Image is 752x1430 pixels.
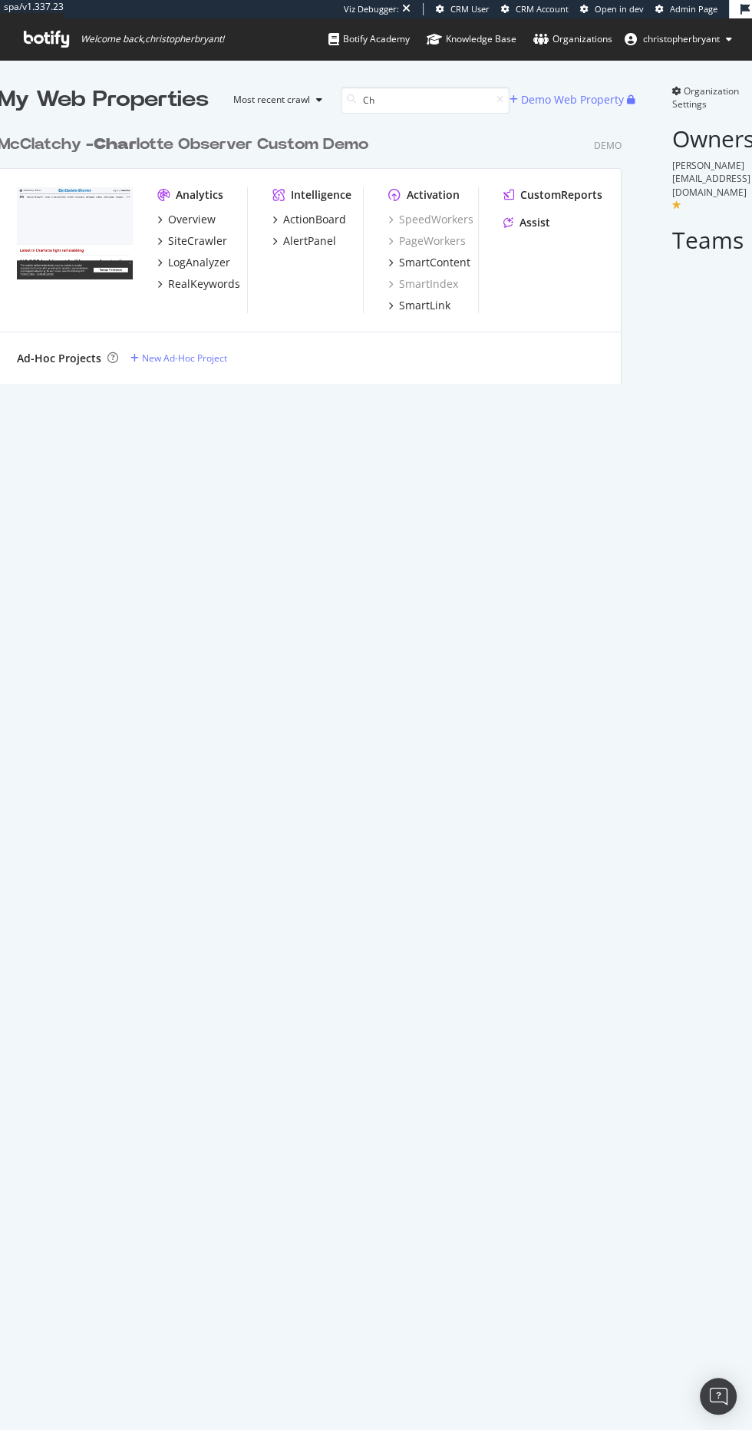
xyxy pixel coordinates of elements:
[700,1378,737,1415] div: Open Intercom Messenger
[533,18,612,60] a: Organizations
[168,276,240,292] div: RealKeywords
[580,3,644,15] a: Open in dev
[388,276,458,292] a: SmartIndex
[503,215,550,230] a: Assist
[142,352,227,365] div: New Ad-Hoc Project
[388,255,470,270] a: SmartContent
[157,233,227,249] a: SiteCrawler
[283,233,336,249] div: AlertPanel
[157,212,216,227] a: Overview
[388,298,450,313] a: SmartLink
[168,255,230,270] div: LogAnalyzer
[291,187,351,203] div: Intelligence
[130,352,227,365] a: New Ad-Hoc Project
[612,27,744,51] button: christopherbryant
[388,233,466,249] a: PageWorkers
[168,233,227,249] div: SiteCrawler
[427,18,516,60] a: Knowledge Base
[157,255,230,270] a: LogAnalyzer
[655,3,717,15] a: Admin Page
[594,139,622,152] div: Demo
[283,212,346,227] div: ActionBoard
[503,187,602,203] a: CustomReports
[272,233,336,249] a: AlertPanel
[221,88,328,112] button: Most recent crawl
[94,137,137,152] b: Char
[328,18,410,60] a: Botify Academy
[328,31,410,47] div: Botify Academy
[672,159,750,198] span: [PERSON_NAME][EMAIL_ADDRESS][DOMAIN_NAME]
[670,3,717,15] span: Admin Page
[81,33,224,45] span: Welcome back, christopherbryant !
[450,3,490,15] span: CRM User
[341,87,510,114] input: Search
[233,95,310,104] div: Most recent crawl
[510,88,627,112] button: Demo Web Property
[672,84,739,111] span: Organization Settings
[17,187,133,279] img: McClatchy - Charlotte Observer Custom Demo
[519,215,550,230] div: Assist
[157,276,240,292] a: RealKeywords
[436,3,490,15] a: CRM User
[17,351,101,366] div: Ad-Hoc Projects
[388,212,473,227] a: SpeedWorkers
[399,255,470,270] div: SmartContent
[344,3,399,15] div: Viz Debugger:
[176,187,223,203] div: Analytics
[520,187,602,203] div: CustomReports
[510,93,627,106] a: Demo Web Property
[407,187,460,203] div: Activation
[533,31,612,47] div: Organizations
[521,92,624,107] div: Demo Web Property
[272,212,346,227] a: ActionBoard
[501,3,569,15] a: CRM Account
[168,212,216,227] div: Overview
[516,3,569,15] span: CRM Account
[427,31,516,47] div: Knowledge Base
[643,32,720,45] span: christopherbryant
[595,3,644,15] span: Open in dev
[399,298,450,313] div: SmartLink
